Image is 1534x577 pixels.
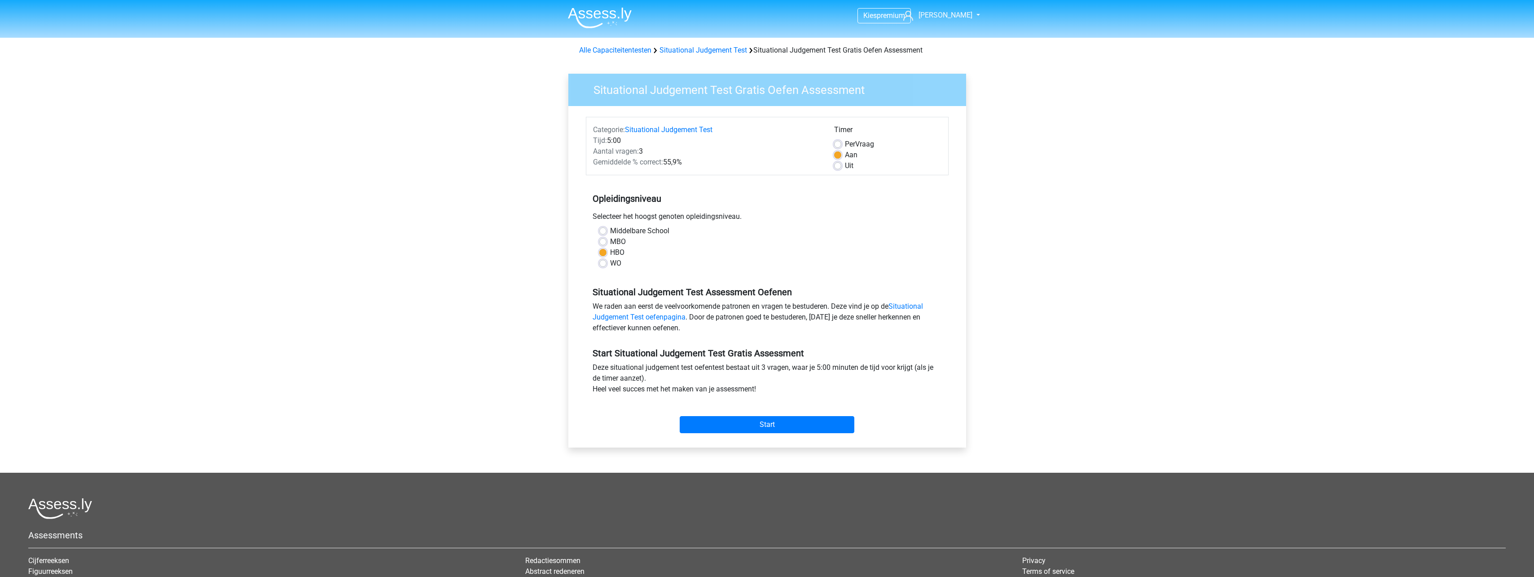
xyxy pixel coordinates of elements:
[593,147,639,155] span: Aantal vragen:
[625,125,712,134] a: Situational Judgement Test
[525,556,580,565] a: Redactiesommen
[680,416,854,433] input: Start
[863,11,877,20] span: Kies
[845,160,853,171] label: Uit
[586,146,827,157] div: 3
[593,125,625,134] span: Categorie:
[593,348,942,359] h5: Start Situational Judgement Test Gratis Assessment
[919,11,972,19] span: [PERSON_NAME]
[845,150,857,160] label: Aan
[845,140,855,148] span: Per
[900,10,973,21] a: [PERSON_NAME]
[877,11,905,20] span: premium
[586,362,949,398] div: Deze situational judgement test oefentest bestaat uit 3 vragen, waar je 5:00 minuten de tijd voor...
[593,158,663,166] span: Gemiddelde % correct:
[834,124,941,139] div: Timer
[858,9,910,22] a: Kiespremium
[586,157,827,168] div: 55,9%
[1022,556,1046,565] a: Privacy
[28,556,69,565] a: Cijferreeksen
[586,301,949,337] div: We raden aan eerst de veelvoorkomende patronen en vragen te bestuderen. Deze vind je op de . Door...
[610,258,621,269] label: WO
[28,530,1506,541] h5: Assessments
[579,46,651,54] a: Alle Capaciteitentesten
[568,7,632,28] img: Assessly
[593,287,942,297] h5: Situational Judgement Test Assessment Oefenen
[28,498,92,519] img: Assessly logo
[593,190,942,208] h5: Opleidingsniveau
[28,567,73,576] a: Figuurreeksen
[610,236,626,247] label: MBO
[610,247,624,258] label: HBO
[1022,567,1074,576] a: Terms of service
[576,45,959,56] div: Situational Judgement Test Gratis Oefen Assessment
[610,226,669,236] label: Middelbare School
[593,136,607,145] span: Tijd:
[583,80,959,97] h3: Situational Judgement Test Gratis Oefen Assessment
[525,567,585,576] a: Abstract redeneren
[586,211,949,226] div: Selecteer het hoogst genoten opleidingsniveau.
[659,46,747,54] a: Situational Judgement Test
[586,135,827,146] div: 5:00
[845,139,874,150] label: Vraag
